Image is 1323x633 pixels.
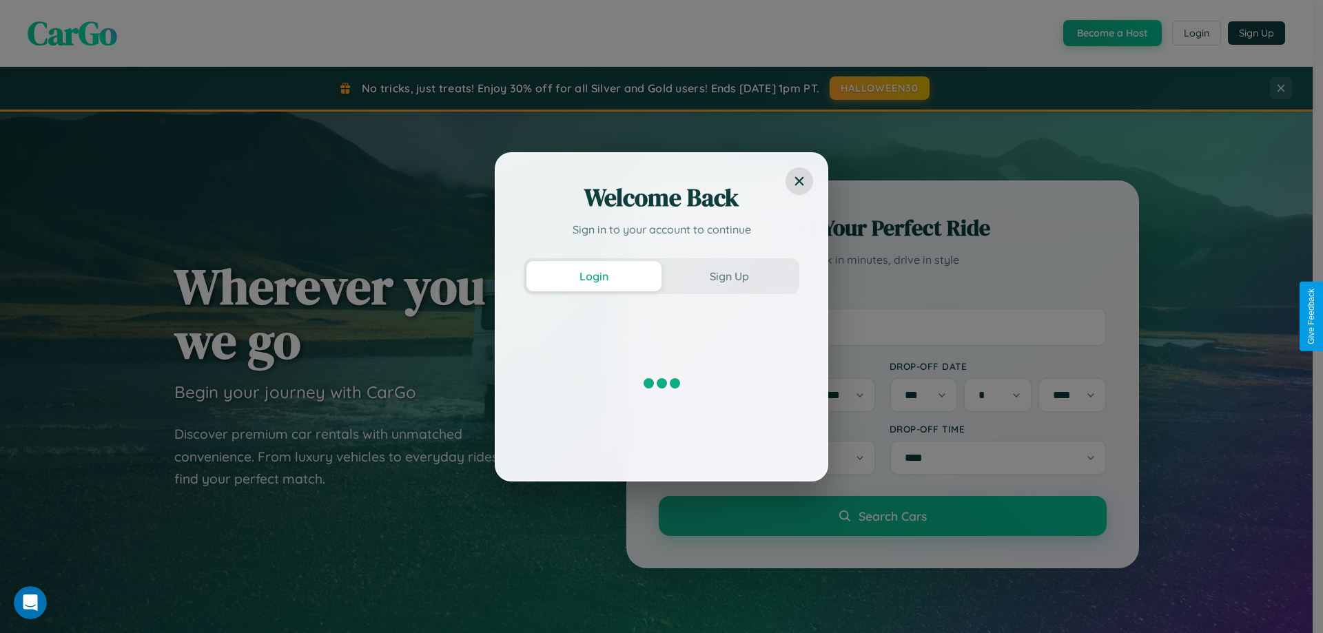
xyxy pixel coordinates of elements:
button: Login [526,261,661,291]
iframe: Intercom live chat [14,586,47,619]
p: Sign in to your account to continue [524,221,799,238]
div: Give Feedback [1306,289,1316,344]
button: Sign Up [661,261,797,291]
h2: Welcome Back [524,181,799,214]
